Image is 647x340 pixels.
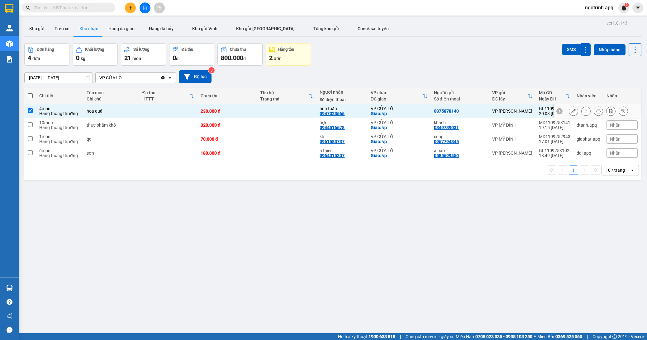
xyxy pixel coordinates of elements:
[489,88,536,104] th: Toggle SortBy
[167,75,172,80] svg: open
[73,43,118,66] button: Khối lượng0kg
[625,3,629,7] sup: 2
[39,111,80,116] div: Hàng thông thường
[434,125,459,130] div: 0349739031
[39,153,80,158] div: Hàng thông thường
[569,106,578,116] div: Sửa đơn hàng
[39,93,80,98] div: Chi tiết
[221,54,243,62] span: 800.000
[581,106,591,116] div: Giao hàng
[320,153,345,158] div: 0964015307
[371,148,428,153] div: VP CỬA LÒ
[371,111,428,116] div: Giao: vp
[621,5,627,11] img: icon-new-feature
[562,44,581,55] button: SMS
[192,26,217,31] span: Kho gửi Vinh
[76,54,79,62] span: 0
[128,6,133,10] span: plus
[121,43,166,66] button: Số lượng21món
[7,327,12,333] span: message
[539,120,570,125] div: MD1109253141
[26,6,30,10] span: search
[160,75,165,80] svg: Clear value
[6,285,13,291] img: warehouse-icon
[6,56,13,63] img: solution-icon
[607,20,627,26] div: ver 1.8.143
[320,111,345,116] div: 0947023666
[87,90,136,95] div: Tên món
[179,70,212,83] button: Bộ lọc
[632,2,643,13] button: caret-down
[278,47,294,52] div: Hàng tồn
[555,334,582,339] strong: 0369 525 060
[320,97,364,102] div: Số điện thoại
[434,120,486,125] div: khách
[371,125,428,130] div: Giao: vp
[5,4,13,13] img: logo-vxr
[371,106,428,111] div: VP CỬA LÒ
[594,44,626,55] button: Nhập hàng
[124,54,131,62] span: 21
[201,151,254,156] div: 180.000 đ
[182,47,193,52] div: Đã thu
[87,123,136,128] div: thực phẩm khô
[266,43,311,66] button: Hàng tồn2đơn
[320,139,345,144] div: 0961583737
[133,47,149,52] div: Số lượng
[539,96,565,101] div: Ngày ĐH
[201,109,254,114] div: 230.000 đ
[230,47,246,52] div: Chưa thu
[260,96,308,101] div: Trạng thái
[400,333,401,340] span: |
[539,111,570,116] div: 20:03 [DATE]
[371,153,428,158] div: Giao: vp
[201,93,254,98] div: Chưa thu
[24,43,69,66] button: Đơn hàng4đơn
[492,90,528,95] div: VP gửi
[32,56,40,61] span: đơn
[217,43,263,66] button: Chưa thu800.000đ
[492,151,533,156] div: VP [PERSON_NAME]
[103,21,140,36] button: Hàng đã giao
[87,109,136,114] div: hoa quả
[371,96,423,101] div: ĐC giao
[85,47,104,52] div: Khối lượng
[257,88,316,104] th: Toggle SortBy
[610,151,621,156] span: Nhãn
[39,120,80,125] div: 10 món
[371,120,428,125] div: VP CỬA LÒ
[534,335,536,338] span: ⚪️
[39,106,80,111] div: 4 món
[320,134,364,139] div: kh
[50,21,74,36] button: Trên xe
[610,137,621,142] span: Nhãn
[434,96,486,101] div: Số điện thoại
[371,139,428,144] div: Giao: vp
[569,165,578,175] button: 1
[260,90,308,95] div: Thu hộ
[39,125,80,130] div: Hàng thông thường
[37,47,54,52] div: Đơn hàng
[577,151,600,156] div: dai.apq
[434,139,459,144] div: 0967794345
[587,333,588,340] span: |
[99,75,122,81] div: VP CỬA LÒ
[635,5,641,11] span: caret-down
[577,93,600,98] div: Nhân viên
[6,40,13,47] img: warehouse-icon
[143,6,147,10] span: file-add
[313,26,339,31] span: Tổng kho gửi
[7,313,12,319] span: notification
[6,25,13,31] img: warehouse-icon
[243,56,246,61] span: đ
[320,125,345,130] div: 0944516678
[274,56,282,61] span: đơn
[539,134,570,139] div: MD1109252943
[577,137,600,142] div: giaphat.apq
[7,299,12,305] span: question-circle
[39,148,80,153] div: 6 món
[39,134,80,139] div: 1 món
[320,106,364,111] div: anh tuấn
[536,88,573,104] th: Toggle SortBy
[610,123,621,128] span: Nhãn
